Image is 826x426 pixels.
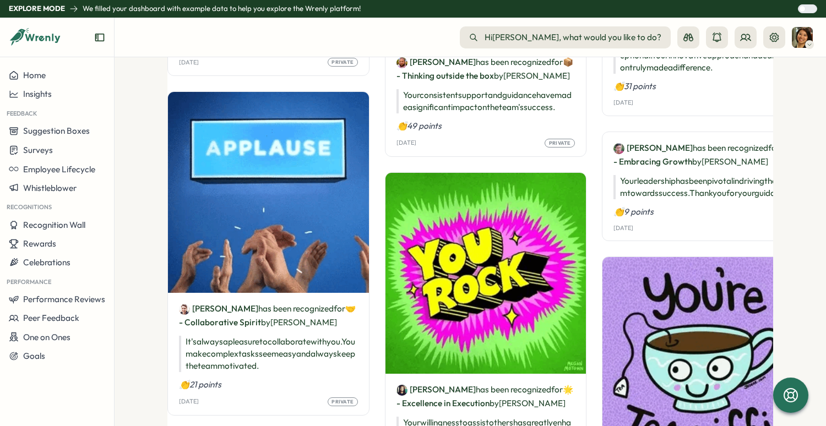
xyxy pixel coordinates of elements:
[460,26,671,48] button: Hi[PERSON_NAME], what would you like to do?
[23,313,79,323] span: Peer Feedback
[179,398,199,405] p: [DATE]
[613,206,792,218] p: 👏9 points
[385,173,586,374] img: Recognition Image
[396,139,416,146] p: [DATE]
[768,143,780,153] span: for
[23,89,52,99] span: Insights
[396,57,573,81] span: 📦 - Thinking outside the box
[179,379,358,391] p: 👏21 points
[613,99,633,106] p: [DATE]
[179,303,258,315] a: Mia Clark[PERSON_NAME]
[179,336,358,372] p: It's always a pleasure to collaborate with you. You make complex tasks seem easy and always keep ...
[23,238,56,249] span: Rewards
[23,145,53,155] span: Surveys
[396,385,407,396] img: Michael Brown
[613,225,633,232] p: [DATE]
[551,384,563,395] span: for
[23,164,95,174] span: Employee Lifecycle
[23,294,105,304] span: Performance Reviews
[396,89,575,113] p: Your consistent support and guidance have made a significant impact on the team's success.
[9,4,65,14] p: Explore Mode
[23,257,70,267] span: Celebrations
[792,27,813,48] img: Sarah Johnson
[549,139,571,147] span: Private
[23,70,46,80] span: Home
[613,80,792,92] p: 👏31 points
[613,142,693,154] a: Ethan Lewis[PERSON_NAME]
[23,125,90,136] span: Suggestion Boxes
[94,32,105,43] button: Expand sidebar
[179,303,356,327] span: 🤝 - Collaborative Spirit
[396,383,575,410] p: has been recognized by [PERSON_NAME]
[334,303,345,314] span: for
[396,120,575,132] p: 👏49 points
[396,384,573,408] span: 🌟 - Excellence in Execution
[179,304,190,315] img: Mia Clark
[168,92,369,293] img: Recognition Image
[551,57,563,67] span: for
[332,398,354,406] span: Private
[179,302,358,329] p: has been recognized by [PERSON_NAME]
[613,175,792,199] p: Your leadership has been pivotal in driving the team towards success. Thank you for your guidance!
[485,31,661,43] span: Hi [PERSON_NAME] , what would you like to do?
[179,59,199,66] p: [DATE]
[332,58,354,66] span: Private
[396,384,476,396] a: Michael Brown[PERSON_NAME]
[613,143,624,154] img: Ethan Lewis
[23,332,70,342] span: One on Ones
[396,56,476,68] a: David Wilson[PERSON_NAME]
[396,55,575,83] p: has been recognized by [PERSON_NAME]
[23,220,85,230] span: Recognition Wall
[613,141,792,168] p: has been recognized by [PERSON_NAME]
[396,57,407,68] img: David Wilson
[23,183,77,193] span: Whistleblower
[23,351,45,361] span: Goals
[83,4,361,14] p: We filled your dashboard with example data to help you explore the Wrenly platform!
